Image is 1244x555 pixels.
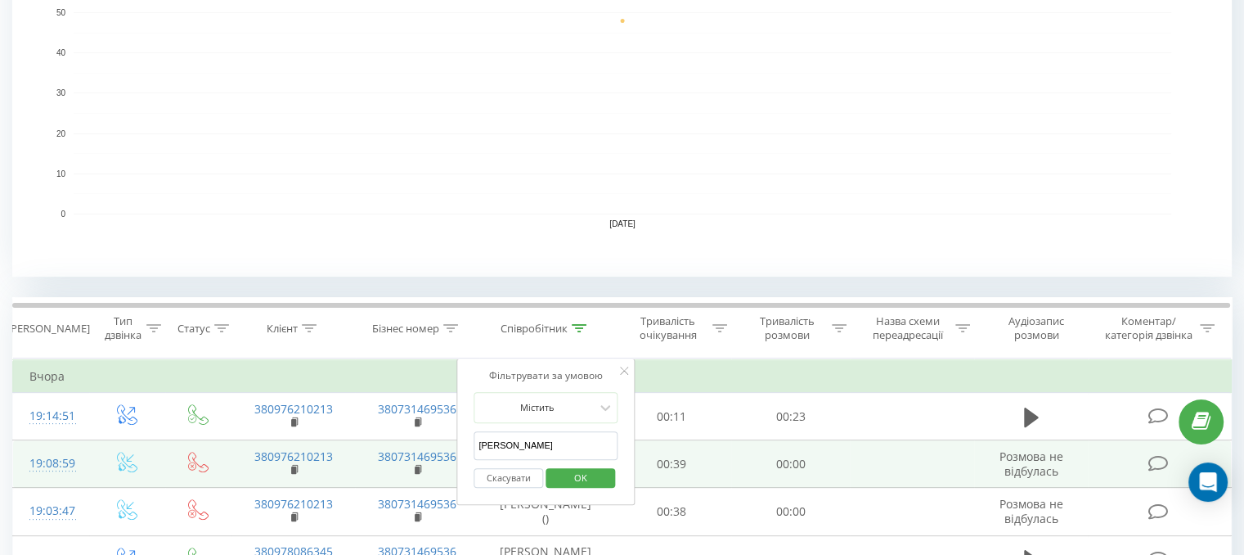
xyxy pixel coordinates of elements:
td: Вчора [13,360,1232,393]
a: 380976210213 [254,449,333,464]
button: Скасувати [474,468,543,489]
td: 00:00 [731,440,850,488]
div: Назва схеми переадресації [865,314,951,342]
span: OK [558,465,604,490]
div: Тривалість очікування [627,314,709,342]
td: 00:38 [613,488,731,535]
td: [PERSON_NAME] () [479,488,613,535]
div: Клієнт [267,322,298,336]
button: OK [546,468,615,489]
div: 19:03:47 [29,495,73,527]
div: Open Intercom Messenger [1188,463,1228,502]
div: 19:14:51 [29,400,73,432]
text: 50 [56,8,66,17]
div: Статус [177,322,210,336]
td: 00:11 [613,393,731,440]
text: 0 [61,210,65,219]
div: Тривалість розмови [746,314,828,342]
text: [DATE] [609,219,635,228]
a: 380731469536 [378,449,456,464]
div: 19:08:59 [29,448,73,480]
div: Бізнес номер [372,322,439,336]
input: Введіть значення [474,431,618,460]
div: Тип дзвінка [103,314,141,342]
text: 40 [56,48,66,57]
div: Аудіозапис розмови [989,314,1085,342]
div: Співробітник [501,322,568,336]
div: Фільтрувати за умовою [474,368,618,384]
text: 20 [56,129,66,138]
div: Коментар/категорія дзвінка [1100,314,1196,342]
td: 00:23 [731,393,850,440]
a: 380731469536 [378,496,456,512]
span: Розмова не відбулась [999,449,1063,479]
a: 380976210213 [254,401,333,417]
a: 380731469536 [378,401,456,417]
td: 00:00 [731,488,850,535]
div: [PERSON_NAME] [7,322,90,336]
span: Розмова не відбулась [999,496,1063,526]
text: 10 [56,169,66,178]
a: 380976210213 [254,496,333,512]
td: 00:39 [613,440,731,488]
text: 30 [56,89,66,98]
